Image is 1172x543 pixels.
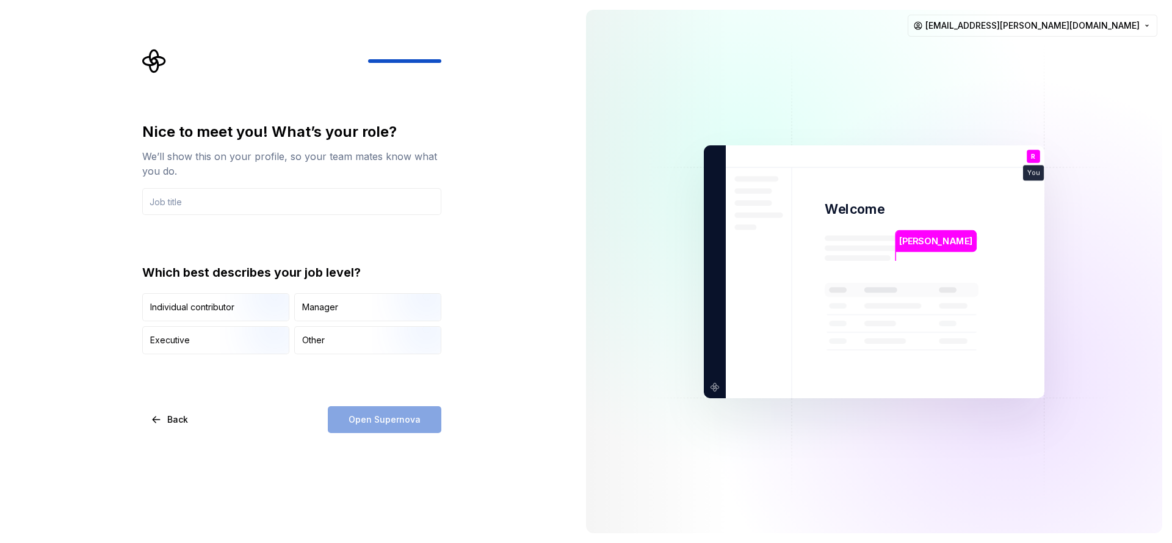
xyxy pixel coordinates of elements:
div: Manager [302,301,338,313]
p: [PERSON_NAME] [899,234,972,247]
p: You [1027,169,1040,176]
p: Welcome [825,200,884,218]
p: R [1031,153,1035,159]
div: Executive [150,334,190,346]
span: [EMAIL_ADDRESS][PERSON_NAME][DOMAIN_NAME] [925,20,1140,32]
div: Nice to meet you! What’s your role? [142,122,441,142]
svg: Supernova Logo [142,49,167,73]
button: [EMAIL_ADDRESS][PERSON_NAME][DOMAIN_NAME] [908,15,1157,37]
div: Which best describes your job level? [142,264,441,281]
span: Back [167,414,188,426]
button: Back [142,406,198,433]
div: We’ll show this on your profile, so your team mates know what you do. [142,149,441,178]
div: Other [302,334,325,346]
input: Job title [142,188,441,215]
div: Individual contributor [150,301,234,313]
